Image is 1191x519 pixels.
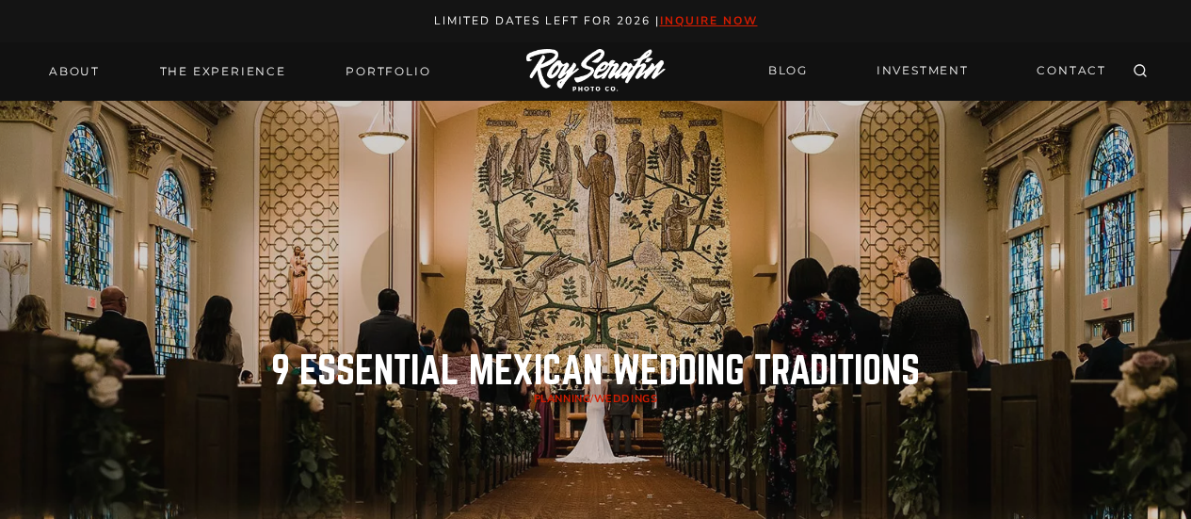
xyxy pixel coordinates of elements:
a: INVESTMENT [865,55,980,88]
a: About [38,58,111,85]
h1: 9 Essential Mexican Wedding Traditions [271,352,920,390]
nav: Primary Navigation [38,58,442,85]
button: View Search Form [1127,58,1153,85]
a: BLOG [757,55,819,88]
a: CONTACT [1025,55,1118,88]
span: / [534,392,658,406]
p: Limited Dates LEft for 2026 | [21,11,1171,31]
a: Weddings [594,392,657,406]
nav: Secondary Navigation [757,55,1118,88]
a: inquire now [660,13,758,28]
img: Logo of Roy Serafin Photo Co., featuring stylized text in white on a light background, representi... [526,49,666,93]
a: THE EXPERIENCE [149,58,298,85]
a: Portfolio [334,58,442,85]
a: planning [534,392,590,406]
